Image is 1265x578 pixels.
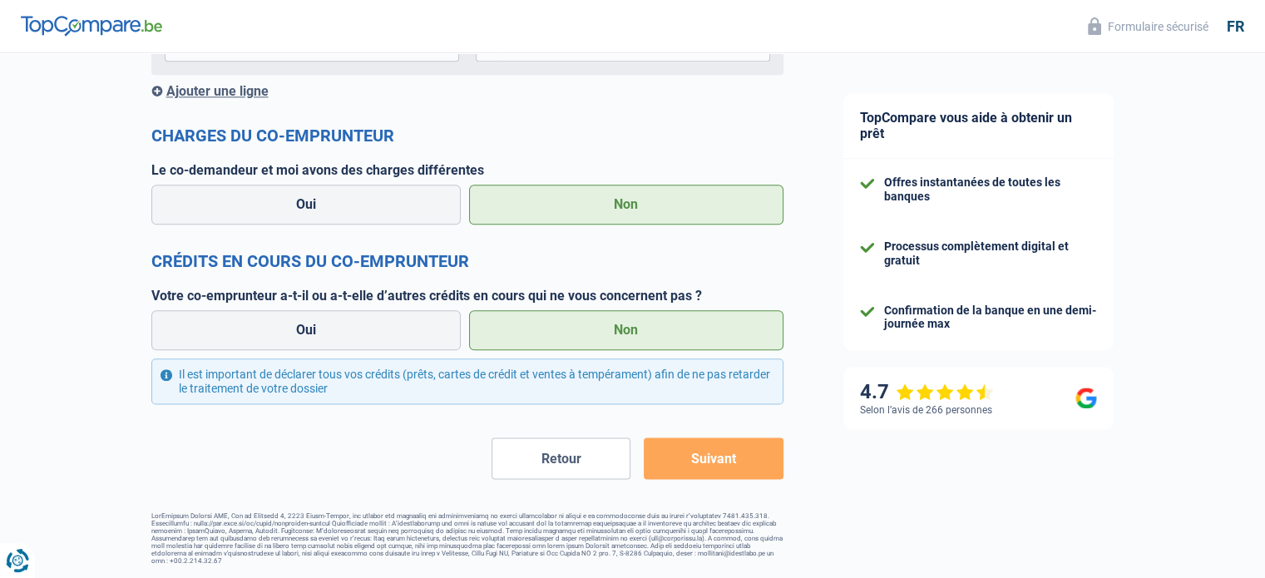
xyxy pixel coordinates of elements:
[151,512,783,565] footer: LorEmipsum Dolorsi AME, Con ad Elitsedd 4, 2223 Eiusm-Tempor, inc utlabor etd magnaaliq eni admin...
[884,304,1097,332] div: Confirmation de la banque en une demi-journée max
[843,93,1114,159] div: TopCompare vous aide à obtenir un prêt
[1078,12,1218,40] button: Formulaire sécurisé
[151,83,783,99] div: Ajouter une ligne
[1227,17,1244,36] div: fr
[151,310,462,350] label: Oui
[644,437,783,479] button: Suivant
[469,185,783,225] label: Non
[151,185,462,225] label: Oui
[151,358,783,405] div: Il est important de déclarer tous vos crédits (prêts, cartes de crédit et ventes à tempérament) a...
[860,404,992,416] div: Selon l’avis de 266 personnes
[860,380,994,404] div: 4.7
[151,251,783,271] h2: Crédits en cours du co-emprunteur
[884,175,1097,204] div: Offres instantanées de toutes les banques
[492,437,630,479] button: Retour
[469,310,783,350] label: Non
[21,16,162,36] img: TopCompare Logo
[151,288,783,304] label: Votre co-emprunteur a-t-il ou a-t-elle d’autres crédits en cours qui ne vous concernent pas ?
[884,240,1097,268] div: Processus complètement digital et gratuit
[151,162,783,178] label: Le co-demandeur et moi avons des charges différentes
[151,126,783,146] h2: Charges du co-emprunteur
